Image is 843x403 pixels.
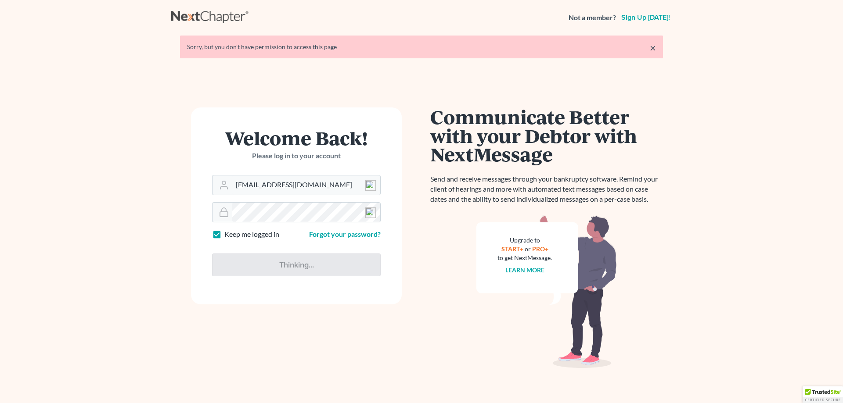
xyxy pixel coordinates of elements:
h1: Welcome Back! [212,128,381,147]
a: Sign up [DATE]! [620,14,672,21]
span: or [525,245,531,253]
strong: Not a member? [569,13,616,23]
div: TrustedSite Certified [803,386,843,403]
img: npw-badge-icon-locked.svg [365,180,376,191]
p: Please log in to your account [212,151,381,161]
div: Upgrade to [497,236,552,245]
a: Learn more [505,266,544,274]
h1: Communicate Better with your Debtor with NextMessage [430,107,663,164]
img: nextmessage_bg-59042aed3d76b12b5cd301f8e5b87938c9018125f34e5fa2b7a6b67550977c72.svg [476,215,617,368]
a: PRO+ [532,245,548,253]
a: × [650,43,656,53]
label: Keep me logged in [224,229,279,239]
div: Sorry, but you don't have permission to access this page [187,43,656,51]
a: Forgot your password? [309,230,381,238]
img: npw-badge-icon-locked.svg [365,207,376,218]
a: START+ [501,245,523,253]
input: Email Address [232,175,380,195]
input: Thinking... [212,253,381,276]
p: Send and receive messages through your bankruptcy software. Remind your client of hearings and mo... [430,174,663,204]
div: to get NextMessage. [497,253,552,262]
